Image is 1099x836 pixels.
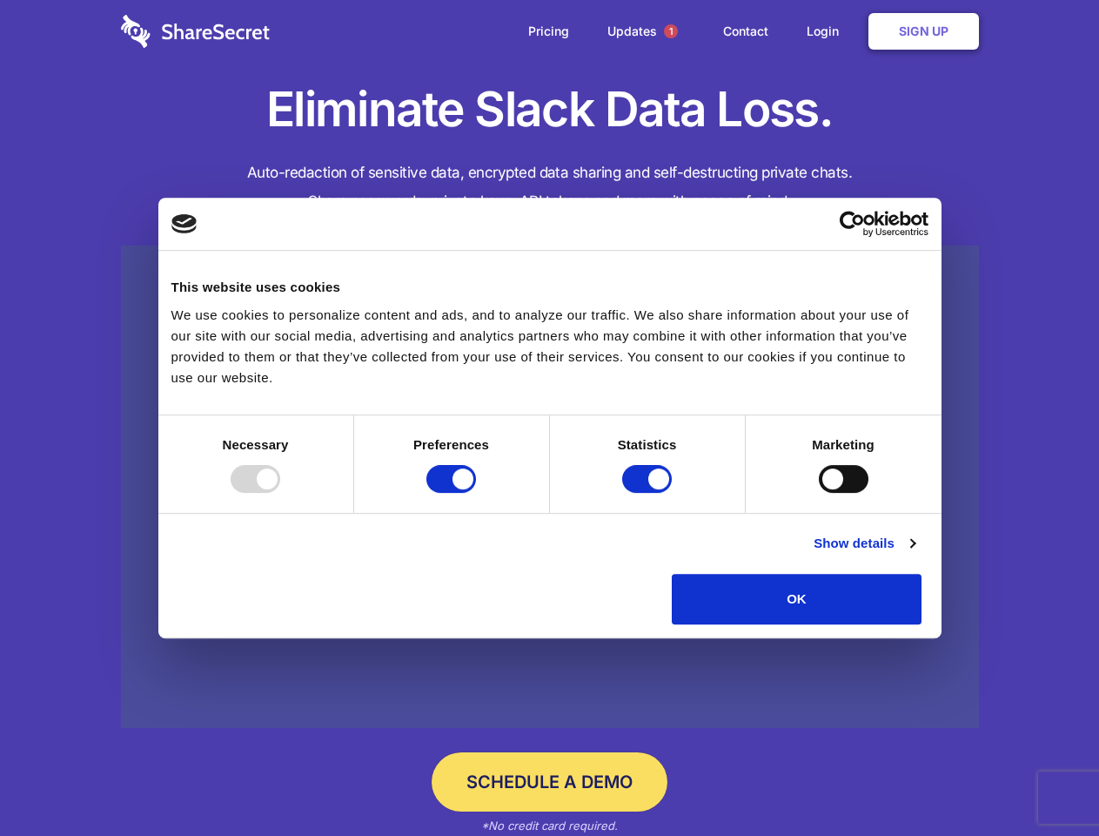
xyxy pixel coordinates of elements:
strong: Marketing [812,437,875,452]
a: Wistia video thumbnail [121,246,979,729]
a: Contact [706,4,786,58]
a: Schedule a Demo [432,752,667,812]
a: Show details [814,533,915,554]
img: logo [171,214,198,233]
div: We use cookies to personalize content and ads, and to analyze our traffic. We also share informat... [171,305,928,388]
a: Sign Up [868,13,979,50]
a: Pricing [511,4,586,58]
span: 1 [664,24,678,38]
strong: Necessary [223,437,289,452]
a: Usercentrics Cookiebot - opens in a new window [776,211,928,237]
strong: Statistics [618,437,677,452]
button: OK [672,574,921,624]
a: Login [789,4,865,58]
h1: Eliminate Slack Data Loss. [121,78,979,141]
img: logo-wordmark-white-trans-d4663122ce5f474addd5e946df7df03e33cb6a1c49d2221995e7729f52c070b2.svg [121,15,270,48]
em: *No credit card required. [481,819,618,833]
div: This website uses cookies [171,277,928,298]
strong: Preferences [413,437,489,452]
h4: Auto-redaction of sensitive data, encrypted data sharing and self-destructing private chats. Shar... [121,158,979,216]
